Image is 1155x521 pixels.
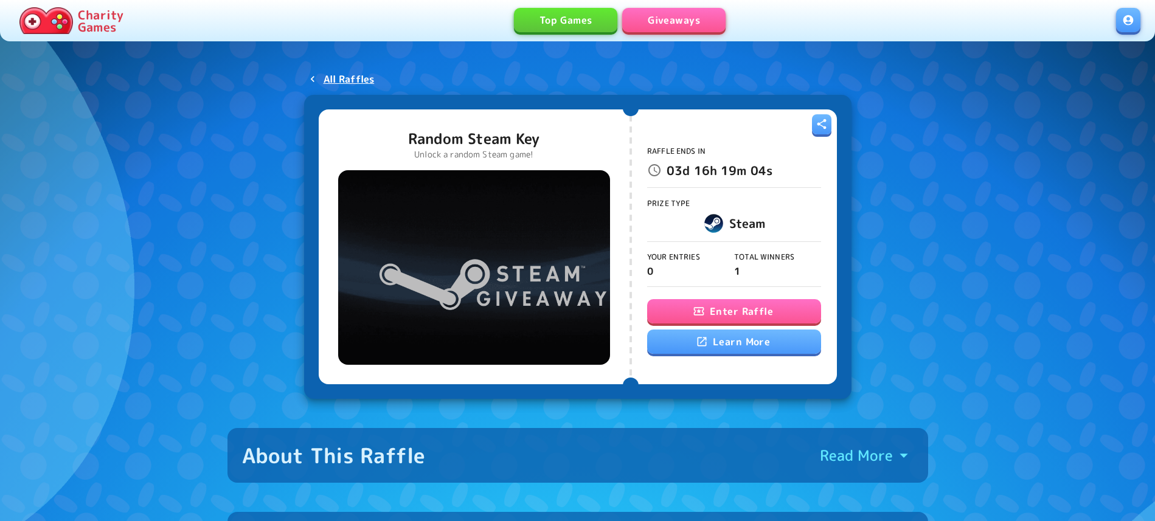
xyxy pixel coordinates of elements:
[304,68,380,90] a: All Raffles
[324,72,375,86] p: All Raffles
[647,330,821,354] a: Learn More
[19,7,73,34] img: Charity.Games
[408,129,539,148] p: Random Steam Key
[338,170,610,365] img: Random Steam Key
[514,8,617,32] a: Top Games
[647,264,734,278] p: 0
[647,299,821,323] button: Enter Raffle
[667,160,772,180] p: 03d 16h 19m 04s
[647,198,690,209] span: Prize Type
[647,252,700,262] span: Your Entries
[734,264,821,278] p: 1
[15,5,128,36] a: Charity Games
[820,446,893,465] p: Read More
[729,213,766,233] h6: Steam
[647,146,706,156] span: Raffle Ends In
[242,443,426,468] div: About This Raffle
[78,9,123,33] p: Charity Games
[408,148,539,160] p: Unlock a random Steam game!
[622,8,726,32] a: Giveaways
[734,252,794,262] span: Total Winners
[227,428,928,483] button: About This RaffleRead More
